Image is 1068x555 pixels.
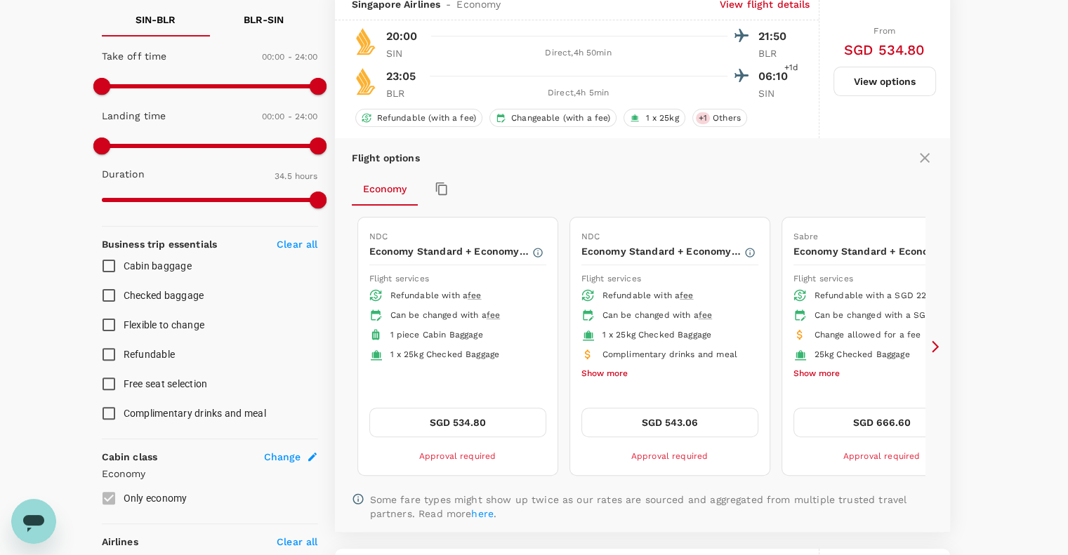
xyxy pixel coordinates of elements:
strong: Business trip essentials [102,239,218,250]
p: Economy [102,467,318,481]
button: SGD 666.60 [793,408,970,437]
button: Economy [352,172,418,206]
p: 23:05 [386,68,416,85]
strong: Airlines [102,536,138,547]
span: Approval required [419,451,496,461]
div: Changeable (with a fee) [489,109,617,127]
span: Refundable (with a fee) [371,112,482,124]
span: fee [680,290,693,300]
span: Approval required [843,451,921,461]
p: 20:00 [386,28,418,45]
div: Direct , 4h 5min [430,86,727,100]
div: Can be changed with a [390,309,535,323]
p: Clear all [277,237,317,251]
h6: SGD 534.80 [844,39,925,61]
img: SQ [352,67,380,95]
span: +1d [784,61,798,75]
span: 1 x 25kg Checked Baggage [602,330,712,340]
span: From [873,26,895,36]
button: Show more [793,365,840,383]
span: Only economy [124,493,187,504]
button: SGD 543.06 [581,408,758,437]
div: 1 x 25kg [624,109,685,127]
span: Changeable (with a fee) [506,112,616,124]
span: 34.5 hours [275,171,318,181]
span: Checked baggage [124,290,204,301]
span: 1 x 25kg [640,112,684,124]
div: Can be changed with a SGD 70 [815,309,959,323]
strong: Cabin class [102,451,158,462]
span: 1 piece Cabin Baggage [390,330,483,340]
span: Change [264,450,301,464]
span: fee [487,310,500,320]
span: Complimentary drinks and meal [124,408,266,419]
button: Show more [581,365,628,383]
p: SIN [758,86,793,100]
span: Flight services [369,274,429,283]
span: Complimentary drinks and meal [602,349,737,359]
div: Direct , 4h 50min [430,46,727,60]
iframe: Button to launch messaging window [11,499,56,544]
a: here [471,508,494,519]
span: fee [468,290,481,300]
div: +1Others [692,109,747,127]
span: Flexible to change [124,319,205,330]
p: Clear all [277,535,317,549]
div: Refundable (with a fee) [355,109,482,127]
span: Refundable [124,349,176,360]
div: Refundable with a SGD 220 [815,289,959,303]
div: Refundable with a [390,289,535,303]
p: Economy Standard + Economy Value [369,244,532,258]
p: Economy Standard + Economy Value [793,244,956,258]
p: SIN - BLR [136,13,176,27]
p: Landing time [102,109,166,123]
p: BLR [386,86,421,100]
p: Take off time [102,49,167,63]
p: Flight options [352,151,420,165]
p: BLR - SIN [244,13,284,27]
p: Duration [102,167,145,181]
span: + 1 [696,112,710,124]
span: Cabin baggage [124,260,192,272]
button: SGD 534.80 [369,408,546,437]
span: 00:00 - 24:00 [262,112,318,121]
span: 00:00 - 24:00 [262,52,318,62]
p: BLR [758,46,793,60]
span: Flight services [581,274,641,283]
span: Others [707,112,746,124]
span: 1 x 25kg Checked Baggage [390,349,500,359]
span: Approval required [631,451,708,461]
div: Refundable with a [602,289,747,303]
div: Can be changed with a [602,309,747,323]
p: SIN [386,46,421,60]
span: NDC [581,232,600,241]
span: Sabre [793,232,819,241]
span: Flight services [793,274,853,283]
p: 06:10 [758,68,793,85]
button: View options [833,67,936,96]
p: Economy Standard + Economy Value [581,244,744,258]
p: 21:50 [758,28,793,45]
p: Some fare types might show up twice as our rates are sourced and aggregated from multiple trusted... [370,493,933,521]
span: Change allowed for a fee [815,330,921,340]
img: SQ [352,27,380,55]
span: 25kg Checked Baggage [815,349,910,359]
span: NDC [369,232,388,241]
span: Free seat selection [124,378,208,389]
span: fee [699,310,712,320]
